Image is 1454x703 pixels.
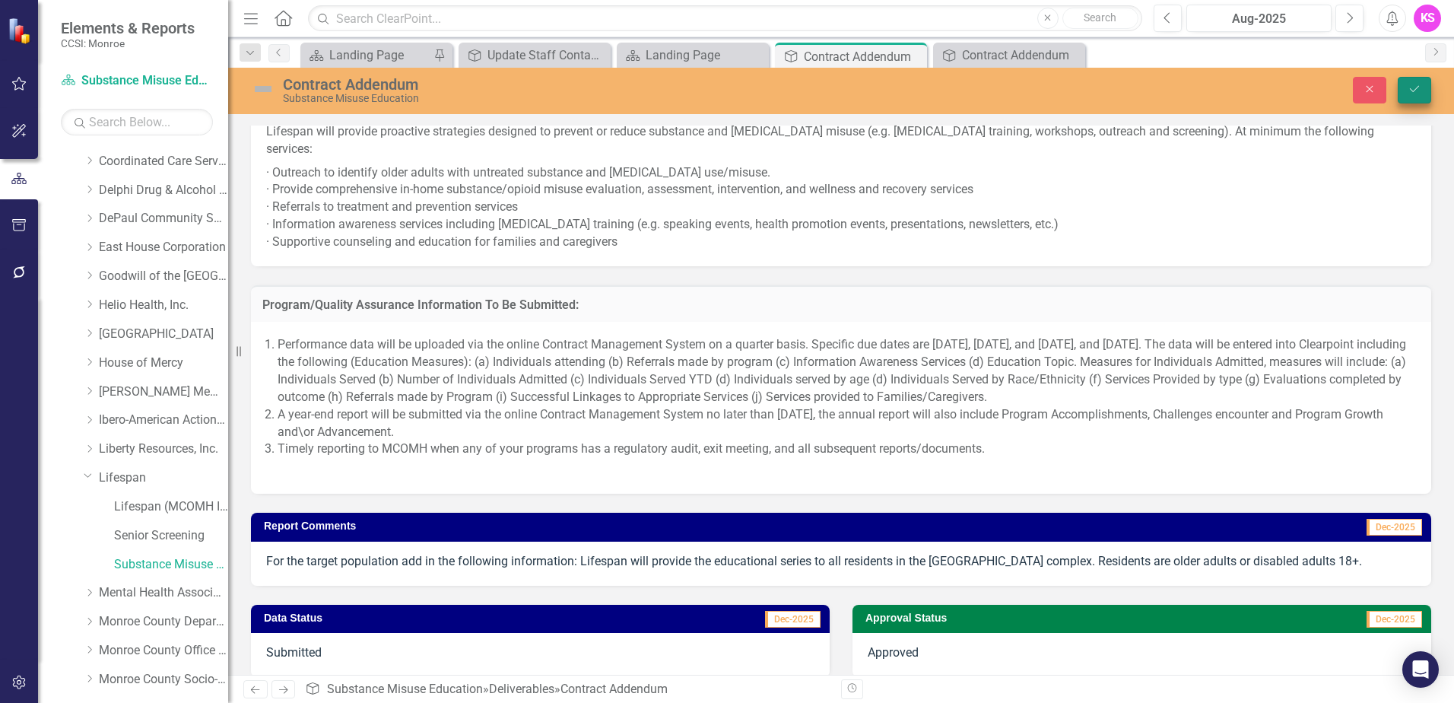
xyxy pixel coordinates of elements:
div: Contract Addendum [962,46,1081,65]
a: Landing Page [304,46,430,65]
a: Monroe County Department of Social Services [99,613,228,631]
a: Coordinated Care Services Inc. [99,153,228,170]
span: Dec-2025 [1367,611,1422,628]
li: A year-end report will be submitted via the online Contract Management System no later than [DATE... [278,406,1416,441]
div: Contract Addendum [283,76,913,93]
div: Open Intercom Messenger [1402,651,1439,688]
small: CCSI: Monroe [61,37,195,49]
a: Mental Health Association [99,584,228,602]
span: Submitted [266,645,322,660]
span: Search [1084,11,1116,24]
a: Substance Misuse Education [61,72,213,90]
div: Substance Misuse Education [283,93,913,104]
div: Contract Addendum [804,47,923,66]
a: Helio Health, Inc. [99,297,228,314]
div: Aug-2025 [1192,10,1326,28]
div: » » [305,681,830,698]
a: Lifespan [99,469,228,487]
h3: Data Status [264,612,547,624]
input: Search ClearPoint... [308,5,1142,32]
a: Update Staff Contacts and Website Link on Agency Landing Page [462,46,607,65]
input: Search Below... [61,109,213,135]
a: [PERSON_NAME] Memorial Institute, Inc. [99,383,228,401]
div: Contract Addendum [560,682,668,696]
a: Liberty Resources, Inc. [99,441,228,458]
a: Delphi Drug & Alcohol Council [99,182,228,199]
p: Lifespan will provide proactive strategies designed to prevent or reduce substance and [MEDICAL_D... [266,120,1416,161]
li: Timely reporting to MCOMH when any of your programs has a regulatory audit, exit meeting, and all... [278,441,1416,458]
a: Monroe County Office of Mental Health [99,642,228,660]
h3: Report Comments [264,520,981,532]
span: Elements & Reports [61,19,195,37]
img: Not Defined [251,77,275,101]
p: · Outreach to identify older adults with untreated substance and [MEDICAL_DATA] use/misuse. · Pro... [266,161,1416,251]
img: ClearPoint Strategy [8,17,34,43]
a: Ibero-American Action League, Inc. [99,412,228,429]
a: House of Mercy [99,355,228,372]
a: [GEOGRAPHIC_DATA] [99,326,228,343]
a: Lifespan (MCOMH Internal) [114,498,228,516]
h3: Program/Quality Assurance Information To Be Submitted: [262,298,1420,312]
a: Senior Screening [114,527,228,545]
a: Deliverables [489,682,554,696]
a: Landing Page [621,46,765,65]
a: Contract Addendum [937,46,1081,65]
li: Performance data will be uploaded via the online Contract Management System on a quarter basis. S... [278,336,1416,406]
a: Substance Misuse Education [114,556,228,574]
p: For the target population add in the following information: Lifespan will provide the educational... [266,553,1416,571]
a: DePaul Community Services, lnc. [99,210,228,227]
h3: Approval Status [865,612,1194,624]
span: Dec-2025 [1367,519,1422,536]
a: Substance Misuse Education [327,682,483,696]
span: Approved [868,645,919,660]
button: KS [1414,5,1441,32]
a: Monroe County Socio-Legal Center [99,671,228,689]
button: Search [1062,8,1138,29]
div: Landing Page [329,46,430,65]
a: East House Corporation [99,239,228,256]
div: Landing Page [646,46,765,65]
div: Update Staff Contacts and Website Link on Agency Landing Page [487,46,607,65]
button: Aug-2025 [1186,5,1332,32]
span: Dec-2025 [765,611,821,628]
a: Goodwill of the [GEOGRAPHIC_DATA] [99,268,228,285]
